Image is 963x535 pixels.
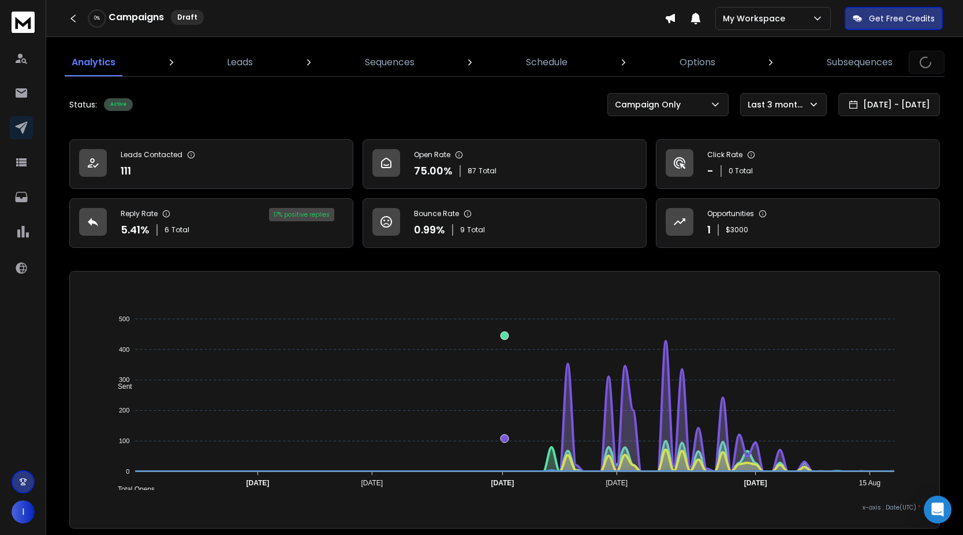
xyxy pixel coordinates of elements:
button: [DATE] - [DATE] [838,93,940,116]
p: Opportunities [707,209,754,218]
a: Sequences [358,49,421,76]
p: - [707,163,714,179]
p: 75.00 % [414,163,453,179]
button: I [12,500,35,523]
div: 17 % positive replies [269,208,334,221]
h1: Campaigns [109,10,164,24]
p: 0 % [94,15,100,22]
p: 0.99 % [414,222,445,238]
p: Analytics [72,55,115,69]
div: Draft [171,10,204,25]
a: Bounce Rate0.99%9Total [363,198,647,248]
p: Status: [69,99,97,110]
a: Leads Contacted111 [69,139,353,189]
p: Click Rate [707,150,742,159]
p: Reply Rate [121,209,158,218]
p: x-axis : Date(UTC) [88,503,921,512]
span: Total [171,225,189,235]
tspan: 0 [126,468,129,475]
p: 111 [121,163,131,179]
a: Analytics [65,49,122,76]
button: Get Free Credits [845,7,943,30]
a: Reply Rate5.41%6Total17% positive replies [69,198,353,248]
p: Subsequences [827,55,893,69]
tspan: 300 [119,376,129,383]
a: Click Rate-0 Total [656,139,940,189]
p: Schedule [526,55,568,69]
p: Last 3 months [748,99,808,110]
a: Leads [220,49,260,76]
tspan: [DATE] [491,479,514,487]
div: Open Intercom Messenger [924,496,951,523]
span: Sent [109,382,132,391]
p: 5.41 % [121,222,150,238]
tspan: [DATE] [247,479,270,487]
a: Open Rate75.00%87Total [363,139,647,189]
span: 9 [460,225,465,235]
p: Get Free Credits [869,13,935,24]
a: Options [673,49,722,76]
p: Leads [227,55,253,69]
p: 0 Total [729,166,753,176]
img: logo [12,12,35,33]
tspan: 500 [119,315,129,322]
p: 1 [707,222,711,238]
tspan: 200 [119,407,129,414]
a: Subsequences [820,49,899,76]
tspan: 400 [119,346,129,353]
p: Leads Contacted [121,150,182,159]
span: 87 [468,166,476,176]
span: 6 [165,225,169,235]
tspan: [DATE] [361,479,383,487]
tspan: [DATE] [606,479,628,487]
div: Active [104,98,133,111]
p: My Workspace [723,13,790,24]
span: Total [479,166,497,176]
p: Options [680,55,715,69]
span: Total [467,225,485,235]
p: Sequences [365,55,415,69]
a: Schedule [519,49,574,76]
span: Total Opens [109,485,155,493]
tspan: 15 Aug [859,479,880,487]
tspan: 100 [119,437,129,444]
p: Open Rate [414,150,450,159]
tspan: [DATE] [744,479,767,487]
p: Campaign Only [615,99,685,110]
p: Bounce Rate [414,209,459,218]
p: $ 3000 [726,225,748,235]
a: Opportunities1$3000 [656,198,940,248]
